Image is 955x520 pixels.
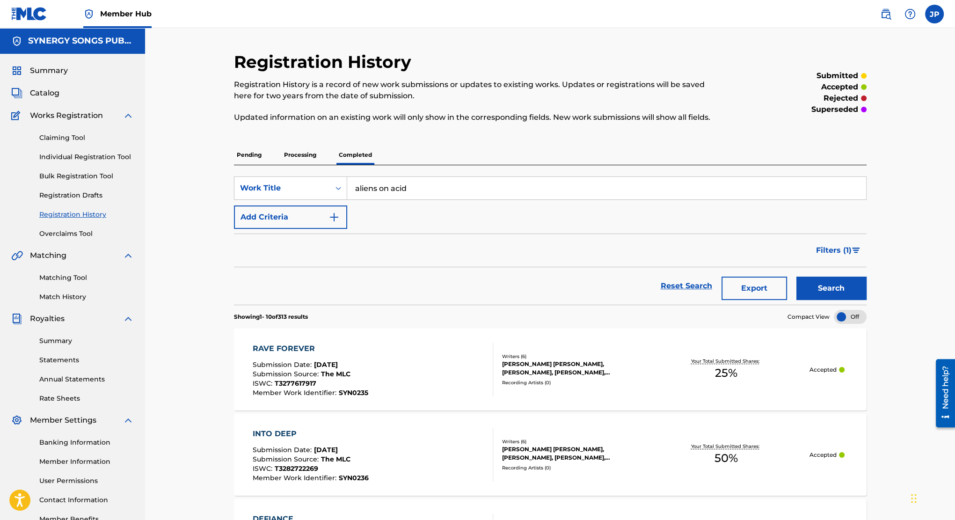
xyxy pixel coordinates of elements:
[502,360,643,377] div: [PERSON_NAME] [PERSON_NAME], [PERSON_NAME], [PERSON_NAME], [PERSON_NAME] A A [PERSON_NAME], [PERS...
[691,443,762,450] p: Your Total Submitted Shares:
[28,36,134,46] h5: SYNERGY SONGS PUBLISHING
[908,475,955,520] iframe: Chat Widget
[502,445,643,462] div: [PERSON_NAME] [PERSON_NAME], [PERSON_NAME], [PERSON_NAME], [PERSON_NAME], [PERSON_NAME], [PERSON_...
[39,292,134,302] a: Match History
[11,65,68,76] a: SummarySummary
[321,370,350,378] span: The MLC
[30,110,103,121] span: Works Registration
[876,5,895,23] a: Public Search
[123,250,134,261] img: expand
[11,65,22,76] img: Summary
[39,476,134,486] a: User Permissions
[253,474,339,482] span: Member Work Identifier :
[821,81,858,93] p: accepted
[714,450,738,467] span: 50 %
[328,212,340,223] img: 9d2ae6d4665cec9f34b9.svg
[253,446,314,454] span: Submission Date :
[30,65,68,76] span: Summary
[253,343,368,354] div: RAVE FOREVER
[253,455,321,463] span: Submission Source :
[234,145,264,165] p: Pending
[39,152,134,162] a: Individual Registration Tool
[39,438,134,447] a: Banking Information
[715,365,737,381] span: 25 %
[336,145,375,165] p: Completed
[39,495,134,505] a: Contact Information
[880,8,891,20] img: search
[39,355,134,365] a: Statements
[253,379,275,388] span: ISWC :
[234,79,721,102] p: Registration History is a record of new work submissions or updates to existing works. Updates or...
[11,88,22,99] img: Catalog
[39,336,134,346] a: Summary
[11,250,23,261] img: Matching
[234,313,308,321] p: Showing 1 - 10 of 313 results
[925,5,944,23] div: User Menu
[240,183,324,194] div: Work Title
[901,5,919,23] div: Help
[911,484,917,513] div: Drag
[691,358,762,365] p: Your Total Submitted Shares:
[502,438,643,445] div: Writers ( 6 )
[234,329,867,410] a: RAVE FOREVERSubmission Date:[DATE]Submission Source:The MLCISWC:T3277617917Member Work Identifier...
[30,313,65,324] span: Royalties
[123,110,134,121] img: expand
[253,428,369,439] div: INTO DEEP
[816,70,858,81] p: submitted
[30,250,66,261] span: Matching
[656,276,717,296] a: Reset Search
[281,145,319,165] p: Processing
[234,414,867,496] a: INTO DEEPSubmission Date:[DATE]Submission Source:The MLCISWC:T3282722269Member Work Identifier:SY...
[11,110,23,121] img: Works Registration
[39,273,134,283] a: Matching Tool
[929,355,955,431] iframe: Resource Center
[30,88,59,99] span: Catalog
[275,464,318,473] span: T3282722269
[502,353,643,360] div: Writers ( 6 )
[904,8,916,20] img: help
[852,248,860,253] img: filter
[39,374,134,384] a: Annual Statements
[30,415,96,426] span: Member Settings
[722,277,787,300] button: Export
[234,205,347,229] button: Add Criteria
[39,394,134,403] a: Rate Sheets
[810,239,867,262] button: Filters (1)
[39,190,134,200] a: Registration Drafts
[809,366,836,374] p: Accepted
[39,133,134,143] a: Claiming Tool
[39,229,134,239] a: Overclaims Tool
[39,171,134,181] a: Bulk Registration Tool
[339,474,369,482] span: SYN0236
[11,36,22,47] img: Accounts
[253,360,314,369] span: Submission Date :
[100,8,152,19] span: Member Hub
[502,379,643,386] div: Recording Artists ( 0 )
[502,464,643,471] div: Recording Artists ( 0 )
[314,446,338,454] span: [DATE]
[253,388,339,397] span: Member Work Identifier :
[39,457,134,467] a: Member Information
[253,370,321,378] span: Submission Source :
[234,51,416,73] h2: Registration History
[11,7,47,21] img: MLC Logo
[314,360,338,369] span: [DATE]
[787,313,830,321] span: Compact View
[824,93,858,104] p: rejected
[11,415,22,426] img: Member Settings
[123,313,134,324] img: expand
[39,210,134,220] a: Registration History
[796,277,867,300] button: Search
[83,8,95,20] img: Top Rightsholder
[275,379,316,388] span: T3277617917
[234,112,721,123] p: Updated information on an existing work will only show in the corresponding fields. New work subm...
[811,104,858,115] p: superseded
[321,455,350,463] span: The MLC
[816,245,852,256] span: Filters ( 1 )
[339,388,368,397] span: SYN0235
[234,176,867,305] form: Search Form
[253,464,275,473] span: ISWC :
